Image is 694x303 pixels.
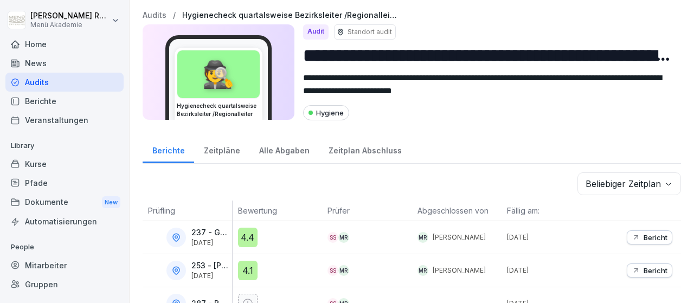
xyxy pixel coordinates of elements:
[177,50,260,98] div: 🕵️
[249,136,319,163] a: Alle Abgaben
[319,136,411,163] a: Zeitplan Abschluss
[191,228,230,237] p: 237 - GWS [GEOGRAPHIC_DATA]
[5,154,124,173] a: Kurse
[5,35,124,54] a: Home
[433,233,486,242] p: [PERSON_NAME]
[5,73,124,92] a: Audits
[433,266,486,275] p: [PERSON_NAME]
[102,196,120,209] div: New
[5,238,124,256] p: People
[143,136,194,163] a: Berichte
[322,201,412,221] th: Prüfer
[644,266,667,275] p: Bericht
[5,54,124,73] a: News
[507,233,592,242] p: [DATE]
[5,192,124,212] div: Dokumente
[5,92,124,111] a: Berichte
[191,239,230,247] p: [DATE]
[5,192,124,212] a: DokumenteNew
[191,272,230,280] p: [DATE]
[327,232,338,243] div: SS
[507,266,592,275] p: [DATE]
[238,205,317,216] p: Bewertung
[644,233,667,242] p: Bericht
[338,265,349,276] div: MR
[417,205,497,216] p: Abgeschlossen von
[5,111,124,130] a: Veranstaltungen
[5,137,124,154] p: Library
[303,24,329,40] div: Audit
[627,230,672,244] button: Bericht
[173,11,176,20] p: /
[417,265,428,276] div: MR
[194,136,249,163] a: Zeitpläne
[143,11,166,20] a: Audits
[30,11,110,21] p: [PERSON_NAME] Rolink
[303,105,349,120] div: Hygiene
[5,173,124,192] a: Pfade
[5,256,124,275] a: Mitarbeiter
[177,102,260,118] h3: Hygienecheck quartalsweise Bezirksleiter /Regionalleiter
[148,205,227,216] p: Prüfling
[238,228,258,247] div: 4.4
[30,21,110,29] p: Menü Akademie
[338,232,349,243] div: MR
[327,265,338,276] div: SS
[182,11,399,20] a: Hygienecheck quartalsweise Bezirksleiter /Regionalleiter
[238,261,258,280] div: 4.1
[5,275,124,294] a: Gruppen
[348,27,392,37] p: Standort audit
[191,261,230,270] p: 253 - [PERSON_NAME]
[627,263,672,278] button: Bericht
[417,232,428,243] div: MR
[502,201,592,221] th: Fällig am:
[5,212,124,231] a: Automatisierungen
